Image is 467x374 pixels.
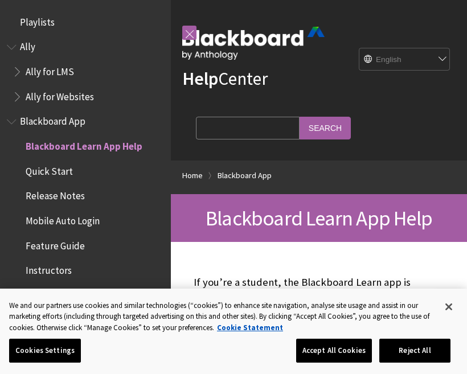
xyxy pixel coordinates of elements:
span: Instructors [26,261,72,277]
span: Ally for LMS [26,62,74,77]
span: Blackboard Learn App Help [26,137,142,152]
input: Search [300,117,351,139]
nav: Book outline for Playlists [7,13,164,32]
span: Mobile Auto Login [26,211,100,227]
span: Release Notes [26,187,85,202]
span: Ally [20,38,35,53]
span: Playlists [20,13,55,28]
a: More information about your privacy, opens in a new tab [217,323,283,332]
span: Ally for Websites [26,87,94,102]
span: Blackboard Learn App Help [206,205,432,231]
p: If you’re a student, the Blackboard Learn app is designed especially for you to view content and ... [194,275,444,364]
strong: Help [182,67,218,90]
button: Reject All [379,339,450,363]
select: Site Language Selector [359,48,450,71]
a: Home [182,168,203,183]
nav: Book outline for Anthology Ally Help [7,38,164,106]
button: Accept All Cookies [296,339,372,363]
button: Close [436,294,461,319]
span: Students [26,286,65,301]
a: Blackboard App [218,168,272,183]
span: Feature Guide [26,236,85,252]
span: Blackboard App [20,112,85,128]
a: HelpCenter [182,67,268,90]
span: Quick Start [26,162,73,177]
div: We and our partners use cookies and similar technologies (“cookies”) to enhance site navigation, ... [9,300,435,334]
button: Cookies Settings [9,339,81,363]
img: Blackboard by Anthology [182,27,325,60]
